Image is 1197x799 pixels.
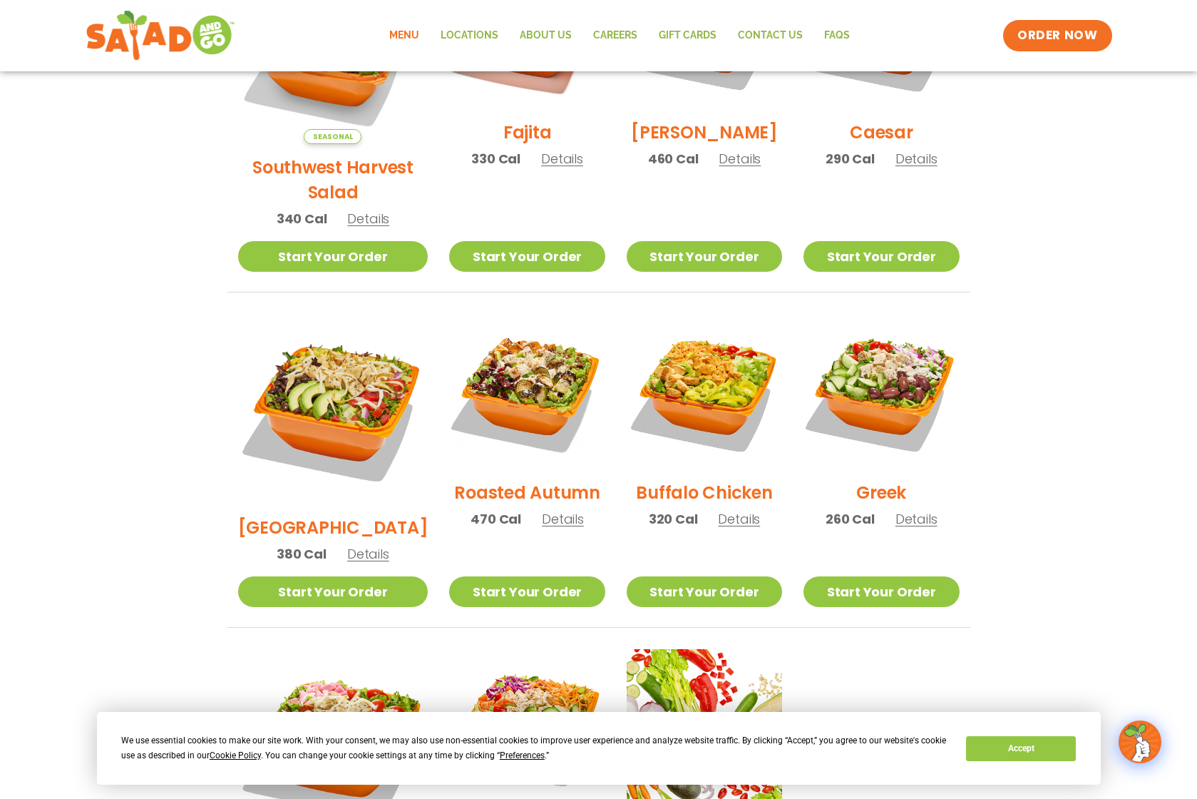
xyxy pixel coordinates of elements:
div: We use essential cookies to make our site work. With your consent, we may also use non-essential ... [121,733,949,763]
span: Details [895,510,937,528]
a: Start Your Order [803,241,959,272]
span: Details [347,545,389,563]
a: GIFT CARDS [648,19,727,52]
a: Start Your Order [238,241,428,272]
img: new-SAG-logo-768×292 [86,7,236,64]
a: Start Your Order [627,576,782,607]
span: Details [718,510,760,528]
a: Careers [582,19,648,52]
a: Start Your Order [803,576,959,607]
span: Cookie Policy [210,750,261,760]
span: 290 Cal [826,149,875,168]
span: 330 Cal [471,149,520,168]
span: Details [719,150,761,168]
a: About Us [509,19,582,52]
h2: [GEOGRAPHIC_DATA] [238,515,428,540]
span: ORDER NOW [1017,27,1097,44]
img: Product photo for Greek Salad [803,314,959,469]
a: Start Your Order [449,241,605,272]
a: Locations [430,19,509,52]
a: Start Your Order [238,576,428,607]
a: ORDER NOW [1003,20,1111,51]
span: 320 Cal [649,509,698,529]
h2: Buffalo Chicken [636,480,772,505]
img: wpChatIcon [1120,722,1160,762]
span: Details [895,150,937,168]
div: Cookie Consent Prompt [97,712,1101,785]
span: 380 Cal [277,544,327,564]
h2: Southwest Harvest Salad [238,155,428,205]
a: Start Your Order [627,241,782,272]
span: Details [347,210,389,228]
a: Start Your Order [449,576,605,607]
h2: Fajita [503,120,552,145]
span: Preferences [500,750,545,760]
span: 470 Cal [471,509,521,529]
a: Contact Us [727,19,813,52]
a: Menu [379,19,430,52]
h2: Roasted Autumn [454,480,600,505]
span: 260 Cal [826,509,875,529]
nav: Menu [379,19,860,52]
button: Accept [966,736,1076,761]
a: FAQs [813,19,860,52]
span: Details [542,510,584,528]
span: Details [541,150,583,168]
span: 340 Cal [277,209,327,228]
span: Seasonal [304,129,361,144]
h2: Greek [856,480,906,505]
img: Product photo for Roasted Autumn Salad [449,314,605,469]
img: Product photo for Buffalo Chicken Salad [627,314,782,469]
span: 460 Cal [648,149,699,168]
h2: Caesar [850,120,913,145]
img: Product photo for BBQ Ranch Salad [238,314,428,504]
h2: [PERSON_NAME] [631,120,778,145]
